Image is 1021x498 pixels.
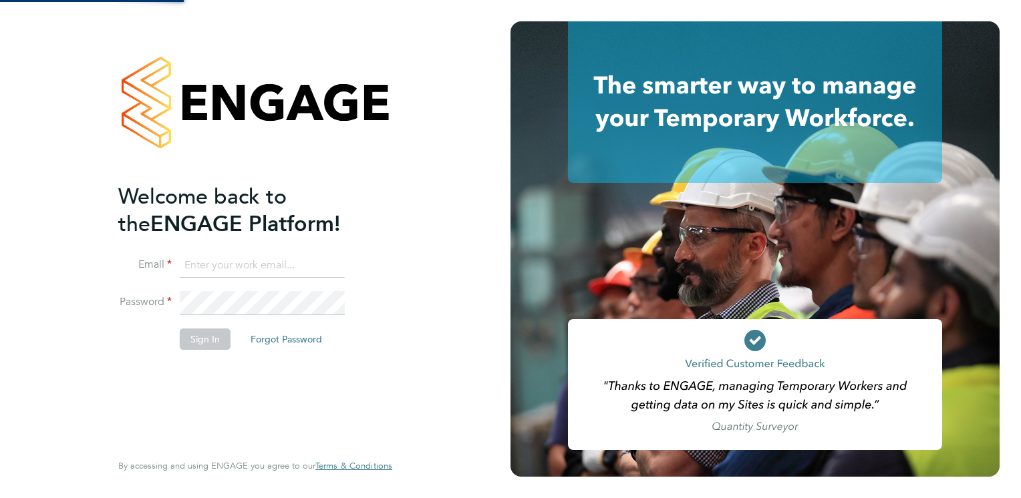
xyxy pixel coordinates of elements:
button: Forgot Password [240,328,333,350]
span: By accessing and using ENGAGE you agree to our [118,460,392,471]
input: Enter your work email... [180,254,345,278]
span: Terms & Conditions [315,460,392,471]
label: Email [118,258,172,272]
a: Terms & Conditions [315,461,392,471]
label: Password [118,295,172,309]
button: Sign In [180,328,231,350]
span: Welcome back to the [118,184,287,237]
h2: ENGAGE Platform! [118,183,379,238]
